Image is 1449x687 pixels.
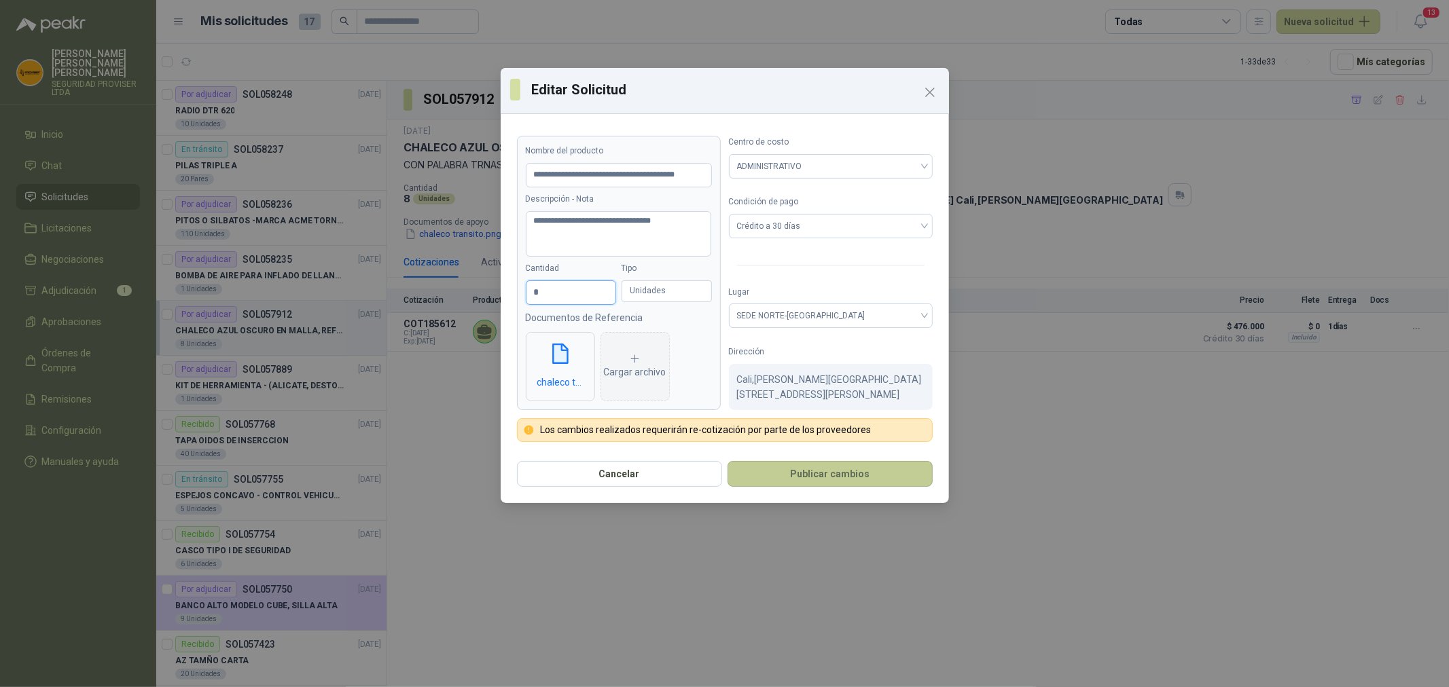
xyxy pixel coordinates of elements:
[737,156,925,177] span: ADMINISTRATIVO
[622,262,712,275] label: Tipo
[737,305,925,326] span: SEDE NORTE-CALI
[729,286,933,299] label: Lugar
[604,353,666,380] div: Cargar archivo
[737,387,925,402] p: [STREET_ADDRESS][PERSON_NAME]
[729,364,933,410] div: Cali , [PERSON_NAME][GEOGRAPHIC_DATA]
[517,461,722,487] button: Cancelar
[526,145,712,157] label: Nombre del producto
[729,136,933,149] label: Centro de costo
[526,262,616,275] label: Cantidad
[919,81,941,103] button: Close
[729,196,933,208] label: Condición de pago
[622,280,712,302] div: Unidades
[540,424,871,435] p: Los cambios realizados requerirán re-cotización por parte de los proveedores
[531,79,940,100] h3: Editar Solicitud
[737,216,925,236] span: Crédito a 30 días
[526,310,712,325] p: Documentos de Referencia
[729,346,933,358] label: Dirección
[526,193,712,206] label: Descripción - Nota
[728,461,933,487] button: Publicar cambios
